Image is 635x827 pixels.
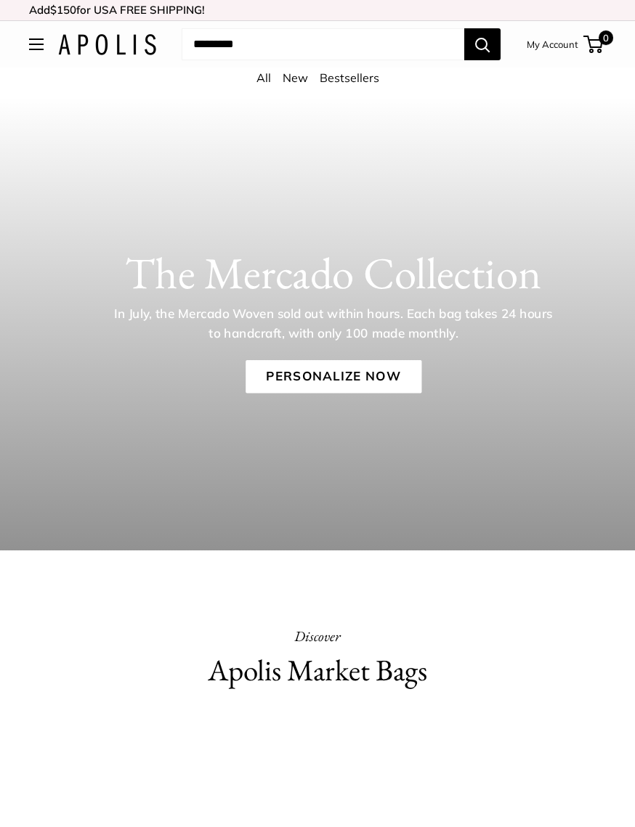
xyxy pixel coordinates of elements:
h1: The Mercado Collection [60,247,607,299]
a: All [256,70,271,85]
a: Bestsellers [320,70,379,85]
input: Search... [182,28,464,60]
button: Open menu [29,38,44,50]
button: Search [464,28,501,60]
p: In July, the Mercado Woven sold out within hours. Each bag takes 24 hours to handcraft, with only... [109,304,558,343]
a: 0 [585,36,603,53]
p: Discover [29,623,606,649]
span: $150 [50,3,76,17]
a: My Account [527,36,578,53]
span: 0 [599,30,613,45]
a: New [283,70,308,85]
img: Apolis [58,34,156,55]
h2: Apolis Market Bags [29,649,606,692]
a: Personalize Now [246,360,421,394]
